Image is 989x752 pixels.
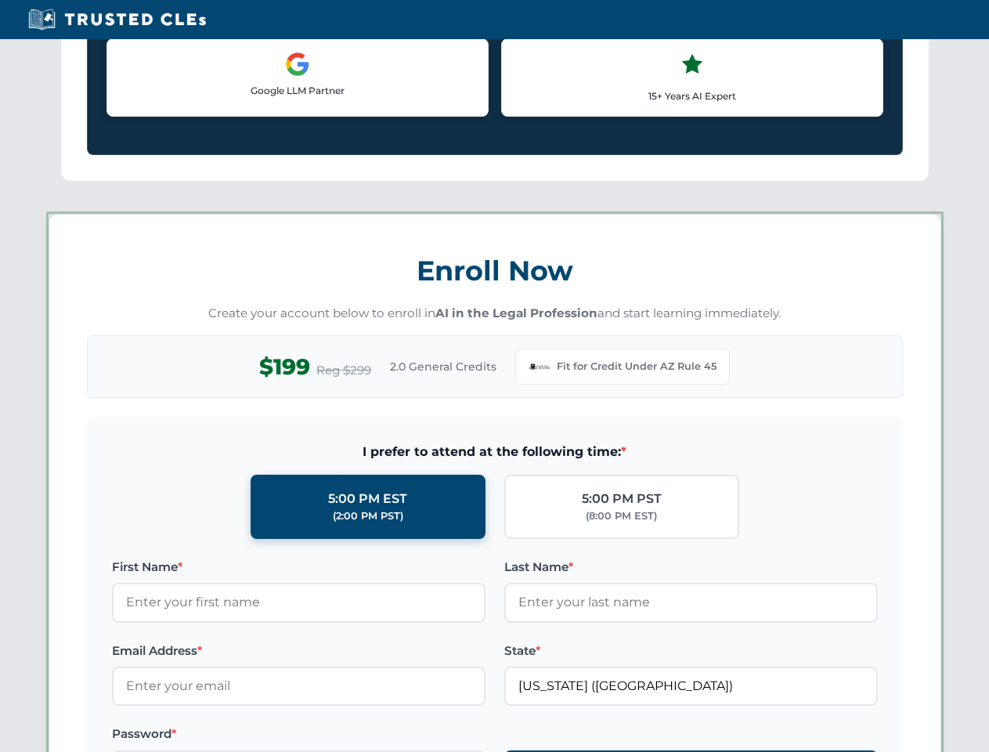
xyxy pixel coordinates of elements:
input: Enter your email [112,667,485,706]
div: (8:00 PM EST) [586,508,657,524]
p: Google LLM Partner [120,83,475,98]
div: (2:00 PM PST) [333,508,403,524]
label: Email Address [112,642,485,660]
label: Password [112,725,485,743]
input: Enter your last name [504,583,878,622]
img: Google [285,52,310,77]
label: State [504,642,878,660]
div: 5:00 PM PST [582,489,662,509]
img: Arizona Bar [529,356,550,378]
h3: Enroll Now [87,246,903,295]
span: Fit for Credit Under AZ Rule 45 [557,359,716,374]
p: 15+ Years AI Expert [514,89,870,103]
span: I prefer to attend at the following time: [112,442,878,462]
strong: AI in the Legal Profession [435,305,597,320]
input: Arizona (AZ) [504,667,878,706]
img: Trusted CLEs [23,8,211,31]
label: Last Name [504,558,878,577]
label: First Name [112,558,485,577]
p: Create your account below to enroll in and start learning immediately. [87,305,903,323]
input: Enter your first name [112,583,485,622]
span: Reg $299 [316,361,371,380]
span: 2.0 General Credits [390,358,496,375]
div: 5:00 PM EST [328,489,407,509]
span: $199 [259,349,310,385]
